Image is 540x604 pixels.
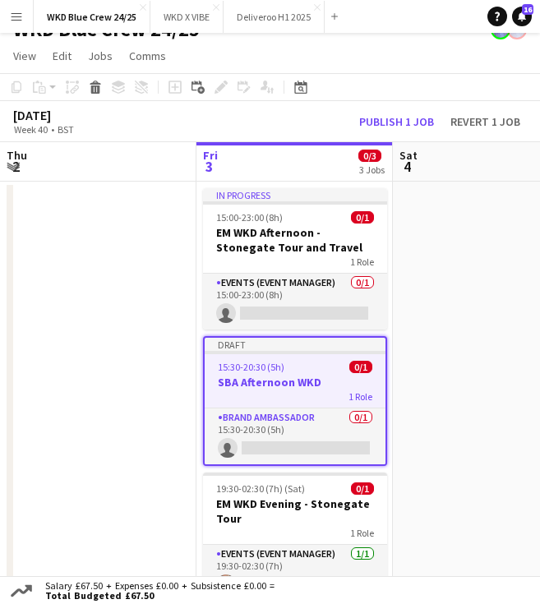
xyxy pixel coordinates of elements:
button: Deliveroo H1 2025 [224,1,325,33]
span: Fri [203,148,218,163]
a: Edit [46,45,78,67]
a: 16 [512,7,532,26]
h3: EM WKD Afternoon - Stonegate Tour and Travel [203,225,387,255]
span: 15:30-20:30 (5h) [218,361,284,373]
span: 0/1 [351,211,374,224]
button: WKD Blue Crew 24/25 [34,1,150,33]
app-job-card: Draft15:30-20:30 (5h)0/1SBA Afternoon WKD1 RoleBrand Ambassador0/115:30-20:30 (5h) [203,336,387,466]
span: 0/1 [349,361,372,373]
a: Jobs [81,45,119,67]
app-card-role: Brand Ambassador0/115:30-20:30 (5h) [205,408,385,464]
div: Draft [205,338,385,351]
app-card-role: Events (Event Manager)1/119:30-02:30 (7h)[PERSON_NAME] [203,545,387,601]
button: Revert 1 job [444,113,527,131]
span: Edit [53,48,72,63]
div: In progress [203,188,387,201]
a: Comms [122,45,173,67]
div: [DATE] [13,107,112,123]
span: 2 [4,157,27,176]
a: View [7,45,43,67]
span: 1 Role [350,256,374,268]
span: Week 40 [10,123,51,136]
app-card-role: Events (Event Manager)0/115:00-23:00 (8h) [203,274,387,330]
span: 4 [397,157,418,176]
span: Total Budgeted £67.50 [45,591,275,601]
button: WKD X VIBE [150,1,224,33]
span: Jobs [88,48,113,63]
span: Sat [399,148,418,163]
span: 15:00-23:00 (8h) [216,211,283,224]
h3: SBA Afternoon WKD [205,375,385,390]
span: 3 [201,157,218,176]
app-job-card: 19:30-02:30 (7h) (Sat)0/1EM WKD Evening - Stonegate Tour1 RoleEvents (Event Manager)1/119:30-02:3... [203,473,387,601]
span: View [13,48,36,63]
div: Salary £67.50 + Expenses £0.00 + Subsistence £0.00 = [35,581,278,601]
span: Thu [7,148,27,163]
div: 3 Jobs [359,164,385,176]
button: Publish 1 job [353,113,441,131]
span: 0/3 [358,150,381,162]
app-job-card: In progress15:00-23:00 (8h)0/1EM WKD Afternoon - Stonegate Tour and Travel1 RoleEvents (Event Man... [203,188,387,330]
span: 1 Role [348,390,372,403]
div: BST [58,123,74,136]
span: 1 Role [350,527,374,539]
span: 19:30-02:30 (7h) (Sat) [216,482,305,495]
span: Comms [129,48,166,63]
span: 0/1 [351,482,374,495]
h3: EM WKD Evening - Stonegate Tour [203,496,387,526]
span: 16 [522,4,533,15]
